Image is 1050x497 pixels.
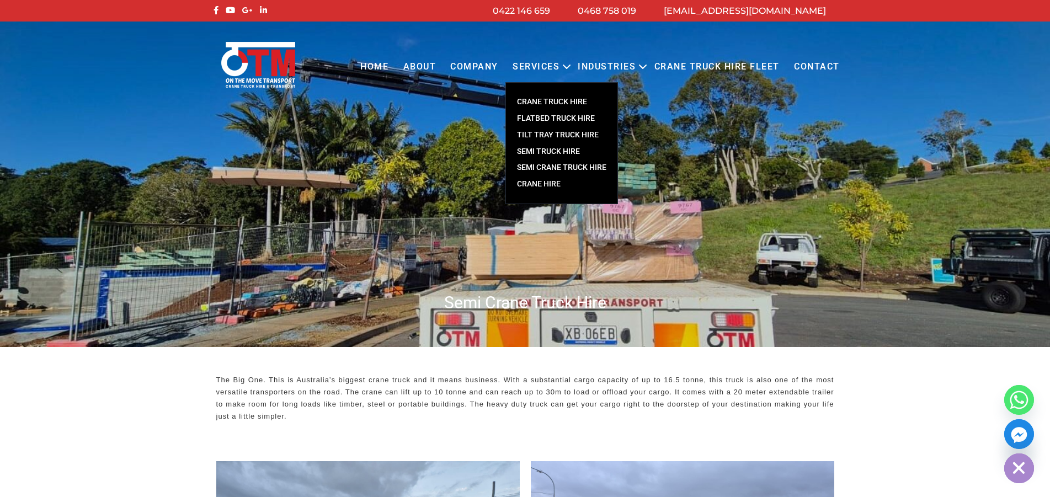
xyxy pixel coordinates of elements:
img: Otmtransport [219,41,297,89]
a: Industries [571,52,643,82]
a: Crane Hire [506,176,617,193]
a: Facebook_Messenger [1004,419,1034,449]
a: About [396,52,443,82]
a: Services [505,52,567,82]
a: SEMI CRANE TRUCK HIRE [506,159,617,176]
h1: Semi Crane Truck Hire [211,292,840,313]
a: Contact [787,52,847,82]
a: FLATBED TRUCK HIRE [506,110,617,127]
a: Whatsapp [1004,385,1034,415]
a: CRANE TRUCK HIRE [506,94,617,110]
a: COMPANY [443,52,505,82]
a: TILT TRAY TRUCK HIRE [506,127,617,143]
p: The Big One. This is Australia’s biggest crane truck and it means business. With a substantial ca... [216,374,834,423]
a: Crane Truck Hire Fleet [647,52,786,82]
a: [EMAIL_ADDRESS][DOMAIN_NAME] [664,6,826,16]
a: 0422 146 659 [493,6,550,16]
a: Home [353,52,396,82]
a: 0468 758 019 [578,6,636,16]
a: SEMI TRUCK HIRE [506,143,617,160]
